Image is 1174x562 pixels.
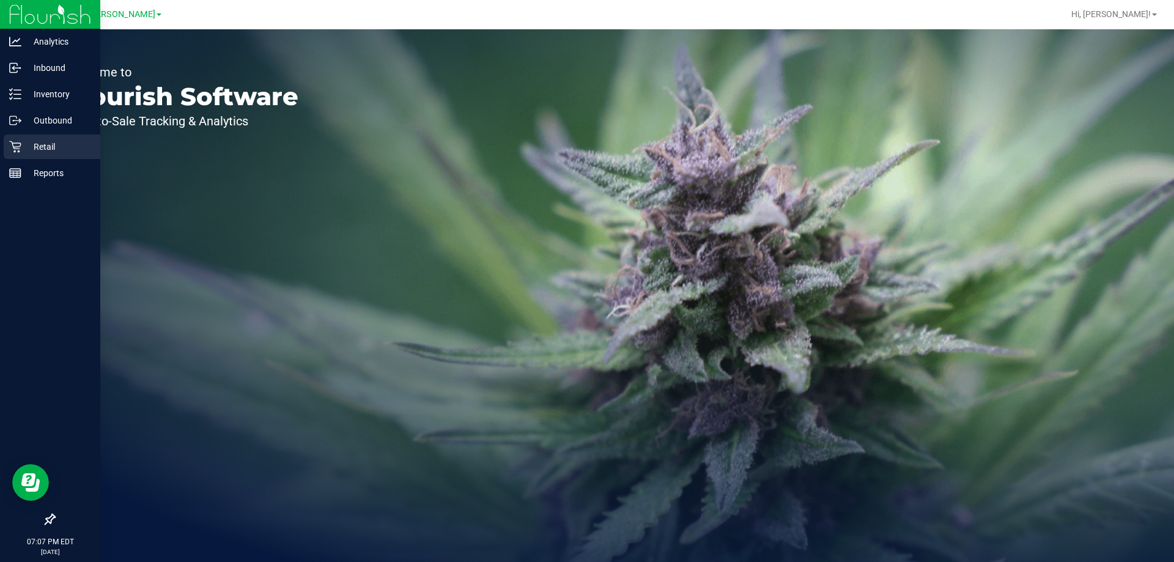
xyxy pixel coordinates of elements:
[9,167,21,179] inline-svg: Reports
[66,66,298,78] p: Welcome to
[9,88,21,100] inline-svg: Inventory
[21,166,95,180] p: Reports
[9,35,21,48] inline-svg: Analytics
[21,113,95,128] p: Outbound
[21,61,95,75] p: Inbound
[6,547,95,556] p: [DATE]
[21,34,95,49] p: Analytics
[9,62,21,74] inline-svg: Inbound
[1071,9,1151,19] span: Hi, [PERSON_NAME]!
[12,464,49,501] iframe: Resource center
[66,84,298,109] p: Flourish Software
[6,536,95,547] p: 07:07 PM EDT
[88,9,155,20] span: [PERSON_NAME]
[21,87,95,102] p: Inventory
[21,139,95,154] p: Retail
[9,114,21,127] inline-svg: Outbound
[66,115,298,127] p: Seed-to-Sale Tracking & Analytics
[9,141,21,153] inline-svg: Retail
